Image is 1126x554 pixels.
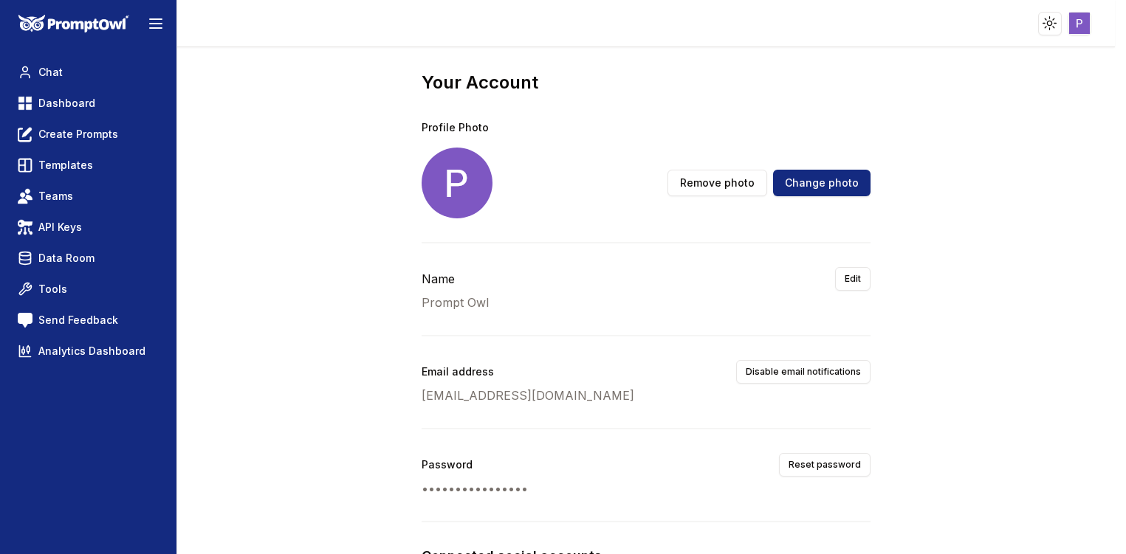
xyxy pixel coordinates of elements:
[422,71,871,94] h1: Your Account
[18,15,129,33] img: PromptOwl
[38,251,95,266] span: Data Room
[38,96,95,111] span: Dashboard
[422,460,473,470] label: Password
[38,127,118,142] span: Create Prompts
[18,313,32,328] img: feedback
[422,270,455,288] div: Name
[835,267,871,291] button: Edit
[38,189,73,204] span: Teams
[667,170,767,196] button: Remove photo
[773,170,871,196] button: Change photo
[1069,13,1091,34] img: ACg8ocJGHgvPKVbo_Ly5vrZNeNzkDJRWy5S8Y5X5N5ik7tD_SiJhNw=s96-c
[422,294,871,311] p: Prompt Owl
[736,360,871,384] button: Disable email notifications
[422,148,492,218] img: ACg8ocJGHgvPKVbo_Ly5vrZNeNzkDJRWy5S8Y5X5N5ik7tD_SiJhNw=s96-c
[38,344,145,359] span: Analytics Dashboard
[38,282,67,297] span: Tools
[38,220,82,235] span: API Keys
[38,158,93,173] span: Templates
[422,479,871,497] p: ••••••••••••••••
[38,65,63,80] span: Chat
[38,313,118,328] span: Send Feedback
[422,367,494,377] label: Email address
[422,387,871,404] p: [EMAIL_ADDRESS][DOMAIN_NAME]
[422,121,489,134] label: Profile Photo
[779,453,871,477] button: Reset password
